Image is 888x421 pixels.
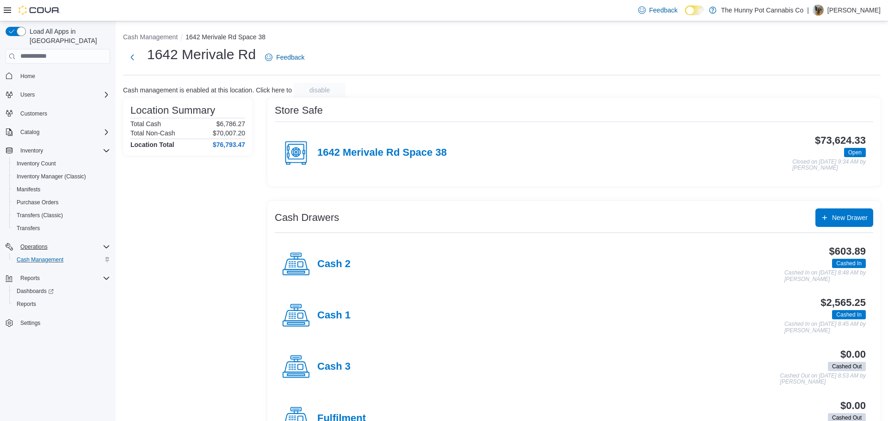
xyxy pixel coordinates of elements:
span: Reports [17,300,36,308]
h4: Cash 1 [317,310,351,322]
span: Cashed Out [828,362,866,371]
span: Transfers (Classic) [17,212,63,219]
span: Operations [20,243,48,250]
button: Users [2,88,114,101]
span: Transfers [13,223,110,234]
span: Transfers (Classic) [13,210,110,221]
span: Purchase Orders [17,199,59,206]
a: Cash Management [13,254,67,265]
h4: $76,793.47 [213,141,245,148]
span: Cashed In [832,259,866,268]
span: Manifests [17,186,40,193]
h3: Location Summary [130,105,215,116]
h4: Location Total [130,141,174,148]
span: Operations [17,241,110,252]
button: Operations [17,241,51,252]
button: Settings [2,316,114,329]
span: Customers [20,110,47,117]
button: Reports [9,298,114,311]
button: Inventory [17,145,47,156]
span: Users [17,89,110,100]
a: Customers [17,108,51,119]
span: Home [20,73,35,80]
nav: An example of EuiBreadcrumbs [123,32,881,43]
p: Cashed In on [DATE] 8:48 AM by [PERSON_NAME] [784,270,866,282]
span: Manifests [13,184,110,195]
p: $6,786.27 [216,120,245,128]
p: Closed on [DATE] 9:34 AM by [PERSON_NAME] [792,159,866,171]
span: Cashed In [832,310,866,319]
span: Customers [17,108,110,119]
span: Dashboards [13,286,110,297]
h4: Cash 3 [317,361,351,373]
span: Reports [13,299,110,310]
a: Settings [17,317,44,329]
button: Catalog [17,127,43,138]
a: Dashboards [9,285,114,298]
a: Purchase Orders [13,197,62,208]
a: Manifests [13,184,44,195]
span: Reports [20,275,40,282]
p: [PERSON_NAME] [827,5,881,16]
button: Users [17,89,38,100]
h4: 1642 Merivale Rd Space 38 [317,147,447,159]
button: Cash Management [9,253,114,266]
a: Transfers [13,223,43,234]
h3: $0.00 [840,349,866,360]
button: Home [2,69,114,83]
button: Customers [2,107,114,120]
h3: $0.00 [840,400,866,411]
button: Cash Management [123,33,178,41]
button: disable [294,83,345,98]
button: Next [123,48,142,67]
h6: Total Non-Cash [130,129,175,137]
span: Inventory [20,147,43,154]
a: Inventory Count [13,158,60,169]
button: Reports [17,273,43,284]
p: | [807,5,809,16]
button: New Drawer [815,208,873,227]
button: Operations [2,240,114,253]
button: Inventory Count [9,157,114,170]
button: Inventory Manager (Classic) [9,170,114,183]
span: disable [309,85,330,95]
span: Inventory Manager (Classic) [17,173,86,180]
a: Inventory Manager (Classic) [13,171,90,182]
span: Feedback [649,6,678,15]
span: Inventory Count [17,160,56,167]
span: Inventory Manager (Classic) [13,171,110,182]
span: Users [20,91,35,98]
button: Transfers [9,222,114,235]
h1: 1642 Merivale Rd [147,45,256,64]
button: 1642 Merivale Rd Space 38 [185,33,265,41]
div: Dennis Martin [813,5,824,16]
span: New Drawer [832,213,868,222]
p: Cashed In on [DATE] 8:45 AM by [PERSON_NAME] [784,321,866,334]
button: Transfers (Classic) [9,209,114,222]
h4: Cash 2 [317,258,351,270]
span: Purchase Orders [13,197,110,208]
span: Settings [17,317,110,329]
span: Cash Management [17,256,63,263]
button: Manifests [9,183,114,196]
h3: Store Safe [275,105,323,116]
a: Reports [13,299,40,310]
span: Cash Management [13,254,110,265]
p: Cash management is enabled at this location. Click here to [123,86,292,94]
img: Cova [18,6,60,15]
span: Inventory Count [13,158,110,169]
span: Feedback [276,53,304,62]
span: Catalog [17,127,110,138]
nav: Complex example [6,66,110,354]
h6: Total Cash [130,120,161,128]
a: Dashboards [13,286,57,297]
span: Cashed Out [832,362,862,371]
p: The Hunny Pot Cannabis Co [721,5,803,16]
h3: Cash Drawers [275,212,339,223]
button: Inventory [2,144,114,157]
span: Open [848,148,862,157]
span: Open [844,148,866,157]
button: Purchase Orders [9,196,114,209]
span: Transfers [17,225,40,232]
